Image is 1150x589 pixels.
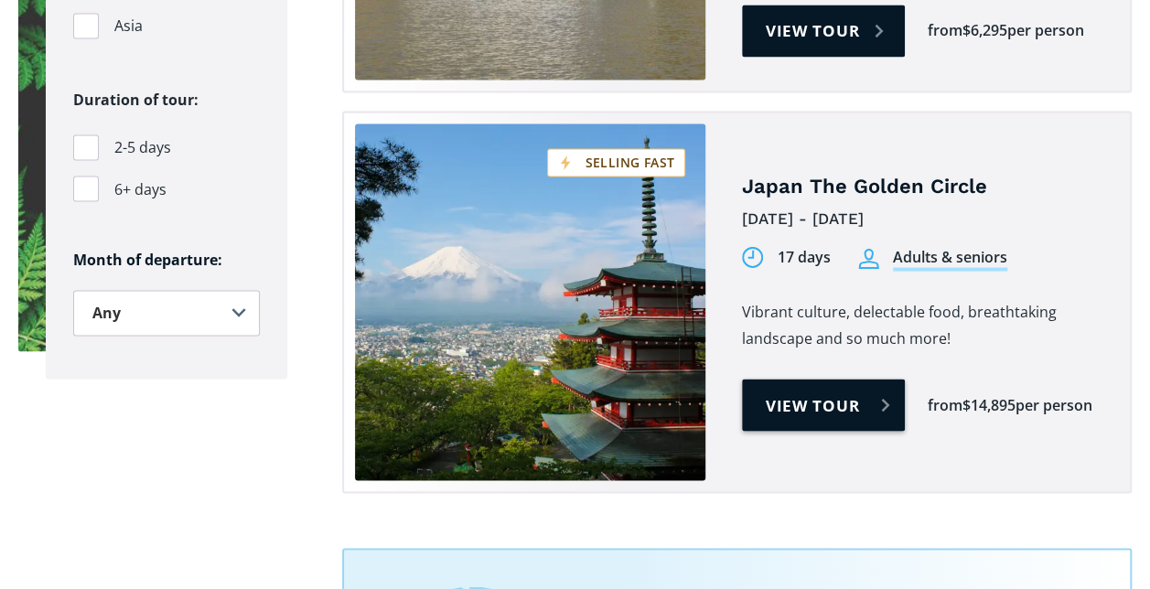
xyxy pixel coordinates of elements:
div: $14,895 [962,394,1016,415]
legend: Duration of tour: [73,87,199,113]
h6: Month of departure: [73,250,260,269]
div: per person [1016,394,1092,415]
div: from [928,20,962,41]
div: $6,295 [962,20,1007,41]
span: 6+ days [114,177,167,201]
div: 17 [778,246,794,267]
div: [DATE] - [DATE] [742,204,1103,232]
div: from [928,394,962,415]
div: Adults & seniors [893,246,1007,271]
div: days [798,246,831,267]
p: Vibrant culture, delectable food, breathtaking landscape and so much more! [742,298,1103,351]
h4: Japan The Golden Circle [742,173,1103,199]
a: View tour [742,379,906,431]
a: View tour [742,5,906,57]
div: per person [1007,20,1084,41]
span: 2-5 days [114,135,171,160]
span: Asia [114,14,143,38]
